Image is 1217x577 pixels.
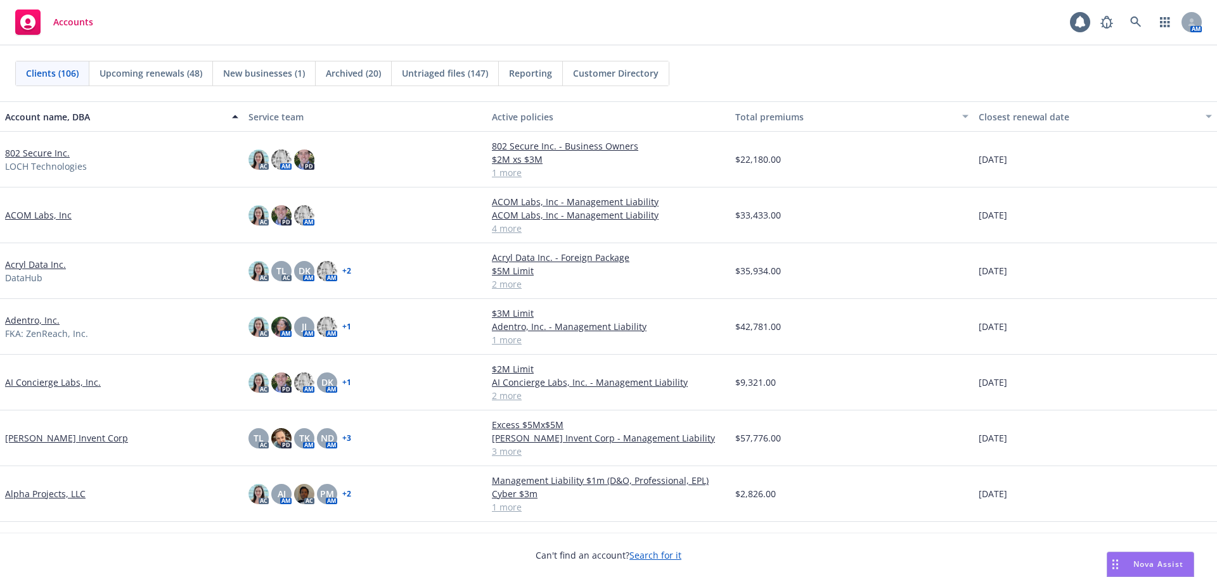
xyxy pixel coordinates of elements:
span: Archived (20) [326,67,381,80]
span: DK [299,264,311,277]
a: ACOM Labs, Inc [5,208,72,222]
a: Search [1123,10,1149,35]
span: [DATE] [979,264,1007,277]
span: [DATE] [979,320,1007,333]
span: $35,934.00 [735,264,781,277]
span: [DATE] [979,487,1007,500]
span: Can't find an account? [536,548,681,562]
img: photo [248,261,269,281]
a: 1 more [492,333,725,346]
img: photo [271,372,292,393]
img: photo [248,317,269,337]
div: Drag to move [1107,552,1123,576]
a: Management Liability $1m (D&O, Professional, EPL) [492,474,725,487]
a: $3M Limit [492,307,725,320]
span: $33,433.00 [735,208,781,222]
button: Nova Assist [1107,552,1194,577]
img: photo [248,205,269,225]
a: Accounts [10,4,98,40]
a: [PERSON_NAME] Invent Corp [5,431,128,445]
span: [DATE] [979,153,1007,166]
span: DataHub [5,271,42,284]
span: TK [299,431,310,445]
span: $2,826.00 [735,487,776,500]
a: AI Concierge Labs, Inc. [5,376,101,389]
span: Clients (106) [26,67,79,80]
a: Switch app [1152,10,1178,35]
span: Accounts [53,17,93,27]
span: TL [276,264,287,277]
span: [DATE] [979,376,1007,389]
a: Acryl Data Inc. - Foreign Package [492,251,725,264]
img: photo [271,149,292,170]
div: Active policies [492,110,725,124]
a: 1 more [492,500,725,514]
img: photo [248,372,269,393]
a: Cyber $3m [492,487,725,500]
a: Adentro, Inc. [5,314,60,327]
span: Untriaged files (147) [402,67,488,80]
a: AI Concierge Labs, Inc. - Management Liability [492,376,725,389]
img: photo [248,484,269,504]
a: Search for it [629,549,681,561]
button: Service team [243,101,487,132]
a: 802 Secure Inc. - Business Owners [492,139,725,153]
button: Active policies [487,101,730,132]
a: ACOM Labs, Inc - Management Liability [492,195,725,208]
span: Nova Assist [1133,559,1183,569]
img: photo [248,149,269,170]
span: AJ [278,487,286,500]
div: Closest renewal date [979,110,1198,124]
a: 3 more [492,445,725,458]
a: + 1 [342,323,351,331]
a: [PERSON_NAME] Invent Corp - Management Liability [492,431,725,445]
span: Reporting [509,67,552,80]
span: [DATE] [979,208,1007,222]
button: Closest renewal date [974,101,1217,132]
img: photo [317,261,337,281]
a: Alpha Projects, LLC [5,487,86,500]
a: + 1 [342,379,351,386]
span: $57,776.00 [735,431,781,445]
span: $9,321.00 [735,376,776,389]
a: Adentro, Inc. - Management Liability [492,320,725,333]
button: Total premiums [730,101,974,132]
a: 2 more [492,389,725,402]
a: Acryl Data Inc. [5,258,66,271]
span: New businesses (1) [223,67,305,80]
span: LOCH Technologies [5,160,87,173]
a: $2M Limit [492,362,725,376]
img: photo [294,372,314,393]
img: photo [271,317,292,337]
a: Report a Bug [1094,10,1119,35]
a: 1 more [492,166,725,179]
img: photo [294,149,314,170]
span: ND [321,431,334,445]
a: ACOM Labs, Inc - Management Liability [492,208,725,222]
span: $42,781.00 [735,320,781,333]
img: photo [271,428,292,448]
span: FKA: ZenReach, Inc. [5,327,88,340]
div: Service team [248,110,482,124]
a: 802 Secure Inc. [5,146,70,160]
img: photo [294,205,314,225]
span: Customer Directory [573,67,659,80]
span: TL [254,431,264,445]
div: Total premiums [735,110,955,124]
span: [DATE] [979,431,1007,445]
img: photo [317,317,337,337]
a: $1M Limit [492,529,725,543]
span: JJ [302,320,307,333]
span: DK [321,376,333,389]
a: 4 more [492,222,725,235]
a: + 2 [342,267,351,275]
a: $2M xs $3M [492,153,725,166]
span: $22,180.00 [735,153,781,166]
a: 2 more [492,277,725,291]
span: Upcoming renewals (48) [100,67,202,80]
a: Excess $5Mx$5M [492,418,725,431]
